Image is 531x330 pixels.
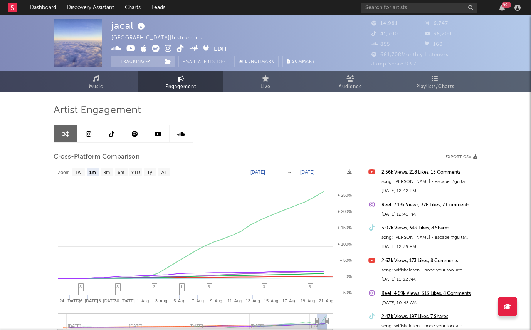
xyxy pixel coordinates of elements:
[308,71,393,92] a: Audience
[245,57,274,67] span: Benchmark
[381,186,473,196] div: [DATE] 12:42 PM
[116,285,119,289] span: 3
[114,298,135,303] text: 30. [DATE]
[342,290,352,295] text: -50%
[425,42,443,47] span: 160
[208,285,210,289] span: 3
[111,34,215,43] div: [GEOGRAPHIC_DATA] | Instrumental
[339,82,362,92] span: Audience
[381,233,473,242] div: song: [PERSON_NAME] - escape #guitar #riff #midwestemo #musician #nostalgia
[337,209,352,214] text: + 200%
[264,298,278,303] text: 15. Aug
[300,169,315,175] text: [DATE]
[381,242,473,251] div: [DATE] 12:39 PM
[58,170,70,175] text: Zoom
[381,275,473,284] div: [DATE] 11:32 AM
[96,298,116,303] text: 28. [DATE]
[217,60,226,64] em: Off
[89,82,103,92] span: Music
[361,3,477,13] input: Search for artists
[54,71,138,92] a: Music
[371,42,390,47] span: 855
[178,56,230,67] button: Email AlertsOff
[54,152,139,162] span: Cross-Platform Comparison
[425,32,452,37] span: 36,200
[381,201,473,210] a: Reel: 7.13k Views, 378 Likes, 7 Comments
[371,52,449,57] span: 681,708 Monthly Listeners
[337,225,352,230] text: + 150%
[250,169,265,175] text: [DATE]
[137,298,149,303] text: 1. Aug
[138,71,223,92] a: Engagement
[89,170,96,175] text: 1m
[111,19,147,32] div: jacal
[381,177,473,186] div: song: [PERSON_NAME] - escape #guitar #midwestemo #riff #nostalgia #musician
[381,168,473,177] a: 2.56k Views, 218 Likes, 15 Comments
[381,289,473,298] a: Reel: 4.69k Views, 313 Likes, 8 Comments
[210,298,222,303] text: 9. Aug
[78,298,98,303] text: 26. [DATE]
[445,155,477,159] button: Export CSV
[381,224,473,233] a: 3.07k Views, 349 Likes, 8 Shares
[282,298,296,303] text: 17. Aug
[153,285,155,289] span: 3
[234,56,279,67] a: Benchmark
[223,71,308,92] a: Live
[147,170,152,175] text: 1y
[425,21,448,26] span: 6,747
[131,170,140,175] text: YTD
[381,210,473,219] div: [DATE] 12:41 PM
[155,298,167,303] text: 3. Aug
[287,169,292,175] text: →
[59,298,80,303] text: 24. [DATE]
[263,285,265,289] span: 3
[292,60,315,64] span: Summary
[161,170,166,175] text: All
[499,5,505,11] button: 99+
[214,45,228,54] button: Edit
[118,170,124,175] text: 6m
[192,298,204,303] text: 7. Aug
[309,285,311,289] span: 3
[346,274,352,279] text: 0%
[416,82,454,92] span: Playlists/Charts
[79,285,82,289] span: 3
[260,82,271,92] span: Live
[282,56,319,67] button: Summary
[340,258,352,263] text: + 50%
[319,298,333,303] text: 21. Aug
[111,56,160,67] button: Tracking
[371,32,398,37] span: 41,700
[180,285,183,289] span: 1
[245,298,260,303] text: 13. Aug
[502,2,511,8] div: 99 +
[381,256,473,266] a: 2.63k Views, 173 Likes, 8 Comments
[381,266,473,275] div: song: wifiskeleton - nope your too late i already died #guitar #riff #musician #midwestemo
[371,62,417,67] span: Jump Score: 93.7
[104,170,110,175] text: 3m
[381,312,473,322] a: 2.43k Views, 197 Likes, 7 Shares
[381,298,473,308] div: [DATE] 10:43 AM
[165,82,196,92] span: Engagement
[54,106,141,115] span: Artist Engagement
[393,71,477,92] a: Playlists/Charts
[337,242,352,246] text: + 100%
[173,298,185,303] text: 5. Aug
[227,298,242,303] text: 11. Aug
[76,170,82,175] text: 1w
[337,193,352,198] text: + 250%
[371,21,398,26] span: 14,981
[301,298,315,303] text: 19. Aug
